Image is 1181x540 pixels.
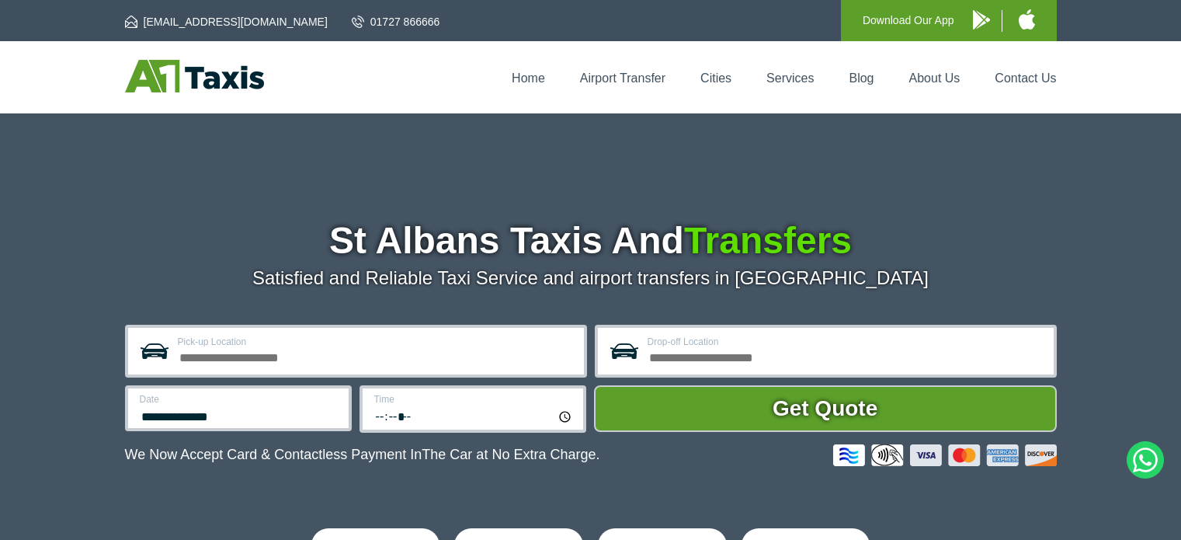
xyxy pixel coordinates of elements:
[700,71,731,85] a: Cities
[580,71,665,85] a: Airport Transfer
[863,11,954,30] p: Download Our App
[766,71,814,85] a: Services
[422,447,599,462] span: The Car at No Extra Charge.
[1019,9,1035,30] img: A1 Taxis iPhone App
[648,337,1044,347] label: Drop-off Location
[973,10,990,30] img: A1 Taxis Android App
[125,447,600,463] p: We Now Accept Card & Contactless Payment In
[594,385,1057,432] button: Get Quote
[995,71,1056,85] a: Contact Us
[352,14,440,30] a: 01727 866666
[140,395,339,404] label: Date
[909,71,960,85] a: About Us
[849,71,874,85] a: Blog
[833,444,1057,466] img: Credit And Debit Cards
[512,71,545,85] a: Home
[125,267,1057,289] p: Satisfied and Reliable Taxi Service and airport transfers in [GEOGRAPHIC_DATA]
[374,395,574,404] label: Time
[125,222,1057,260] h1: St Albans Taxis And
[125,60,264,92] img: A1 Taxis St Albans LTD
[178,337,575,347] label: Pick-up Location
[684,220,852,261] span: Transfers
[125,14,328,30] a: [EMAIL_ADDRESS][DOMAIN_NAME]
